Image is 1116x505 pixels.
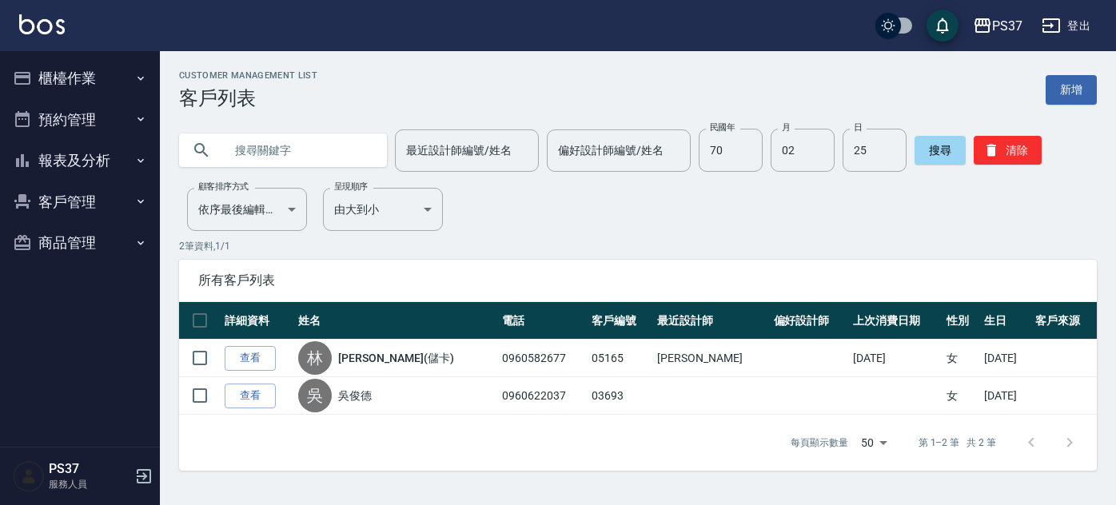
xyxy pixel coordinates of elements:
[854,121,862,133] label: 日
[49,477,130,491] p: 服務人員
[323,188,443,231] div: 由大到小
[298,379,332,412] div: 吳
[588,377,653,415] td: 03693
[1035,11,1097,41] button: 登出
[498,302,588,340] th: 電話
[338,350,453,366] a: [PERSON_NAME](儲卡)
[179,239,1097,253] p: 2 筆資料, 1 / 1
[849,302,943,340] th: 上次消費日期
[338,388,372,404] a: 吳俊德
[915,136,966,165] button: 搜尋
[980,302,1030,340] th: 生日
[919,435,996,450] p: 第 1–2 筆 共 2 筆
[13,460,45,492] img: Person
[224,129,374,172] input: 搜尋關鍵字
[6,140,153,181] button: 報表及分析
[198,272,1078,288] span: 所有客戶列表
[588,302,653,340] th: 客戶編號
[334,181,368,193] label: 呈現順序
[980,340,1030,377] td: [DATE]
[6,222,153,264] button: 商品管理
[221,302,294,340] th: 詳細資料
[179,87,317,109] h3: 客戶列表
[225,384,276,408] a: 查看
[6,181,153,223] button: 客戶管理
[498,340,588,377] td: 0960582677
[19,14,65,34] img: Logo
[710,121,735,133] label: 民國年
[943,377,980,415] td: 女
[992,16,1022,36] div: PS37
[198,181,249,193] label: 顧客排序方式
[980,377,1030,415] td: [DATE]
[943,340,980,377] td: 女
[967,10,1029,42] button: PS37
[498,377,588,415] td: 0960622037
[653,340,769,377] td: [PERSON_NAME]
[974,136,1042,165] button: 清除
[6,58,153,99] button: 櫃檯作業
[927,10,959,42] button: save
[298,341,332,375] div: 林
[225,346,276,371] a: 查看
[849,340,943,377] td: [DATE]
[49,461,130,477] h5: PS37
[782,121,790,133] label: 月
[770,302,850,340] th: 偏好設計師
[791,435,848,450] p: 每頁顯示數量
[653,302,769,340] th: 最近設計師
[6,99,153,141] button: 預約管理
[294,302,498,340] th: 姓名
[588,340,653,377] td: 05165
[1046,75,1097,105] a: 新增
[187,188,307,231] div: 依序最後編輯時間
[855,421,893,464] div: 50
[179,70,317,81] h2: Customer Management List
[943,302,980,340] th: 性別
[1031,302,1097,340] th: 客戶來源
